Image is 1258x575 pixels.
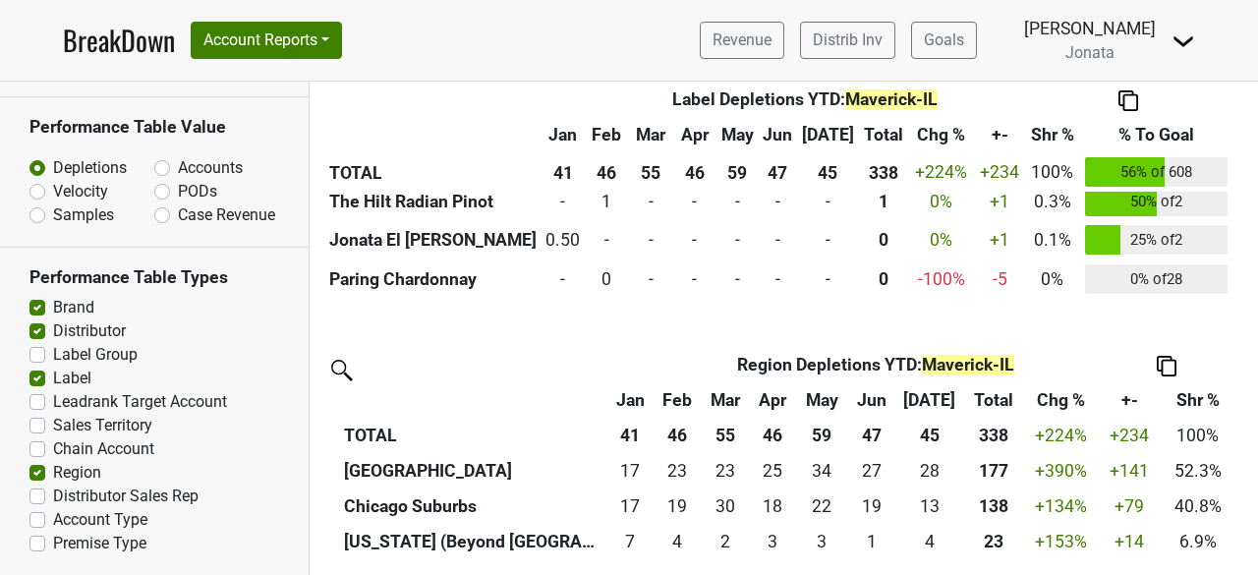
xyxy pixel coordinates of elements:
[585,259,629,299] td: 0
[672,117,716,152] th: Apr: activate to sort column ascending
[654,383,700,419] th: Feb: activate to sort column ascending
[677,227,712,253] div: -
[672,259,716,299] td: 0
[1024,489,1098,525] td: +134 %
[700,454,750,489] td: 22.837
[755,529,791,554] div: 3
[700,419,750,454] th: 55
[324,259,542,299] th: Paring Chardonnay
[750,489,795,525] td: 17.749
[763,266,792,292] div: -
[848,525,895,560] td: 1
[963,525,1025,560] th: 23.416
[677,189,712,214] div: -
[848,454,895,489] td: 26.917
[800,493,843,519] div: 22
[864,227,903,253] div: 0
[716,182,759,221] td: 0
[542,221,586,260] td: 0.5
[721,266,754,292] div: -
[853,493,891,519] div: 19
[339,489,607,525] th: Chicago Suburbs
[907,259,975,299] td: -100 %
[859,182,908,221] th: 1.000
[859,221,908,260] th: 0.500
[677,266,712,292] div: -
[53,485,199,508] label: Distributor Sales Rep
[590,266,624,292] div: 0
[629,259,673,299] td: 0
[607,489,654,525] td: 17
[716,221,759,260] td: 0
[853,529,891,554] div: 1
[585,221,629,260] td: 0
[1103,458,1156,484] div: +141
[324,182,542,221] th: The Hilt Radian Pinot
[53,319,126,343] label: Distributor
[759,152,798,192] th: 47
[542,259,586,299] td: 0
[53,508,147,532] label: Account Type
[654,419,700,454] th: 46
[658,529,696,554] div: 4
[324,152,542,192] th: TOTAL
[324,221,542,260] th: Jonata El [PERSON_NAME]
[750,383,795,419] th: Apr: activate to sort column ascending
[654,454,700,489] td: 22.75
[1161,383,1234,419] th: Shr %: activate to sort column ascending
[1024,182,1081,221] td: 0.3%
[755,458,791,484] div: 25
[611,493,649,519] div: 17
[800,22,895,59] a: Distrib Inv
[542,152,586,192] th: 41
[324,348,339,383] th: &nbsp;: activate to sort column ascending
[800,529,843,554] div: 3
[585,182,629,221] td: 1
[907,152,975,192] td: +224 %
[178,203,275,227] label: Case Revenue
[629,182,673,221] td: 0
[963,489,1025,525] th: 138.072
[980,266,1019,292] div: -5
[700,525,750,560] td: 2
[721,189,754,214] div: -
[542,182,586,221] td: 0
[864,266,903,292] div: 0
[1035,426,1087,445] span: +224%
[53,343,138,367] label: Label Group
[53,156,127,180] label: Depletions
[1161,525,1234,560] td: 6.9%
[178,156,243,180] label: Accounts
[191,22,342,59] button: Account Reports
[795,383,848,419] th: May: activate to sort column ascending
[545,189,580,214] div: -
[859,152,908,192] th: 338
[845,89,938,109] span: Maverick-IL
[339,419,607,454] th: TOTAL
[716,259,759,299] td: 0
[629,117,673,152] th: Mar: activate to sort column ascending
[700,22,784,59] a: Revenue
[750,419,795,454] th: 46
[590,189,624,214] div: 1
[980,227,1019,253] div: +1
[1024,259,1081,299] td: 0%
[802,189,854,214] div: -
[53,437,154,461] label: Chain Account
[700,383,750,419] th: Mar: activate to sort column ascending
[895,419,962,454] th: 45
[750,525,795,560] td: 3.333
[1024,454,1098,489] td: +390 %
[1081,117,1232,152] th: % To Goal: activate to sort column ascending
[63,20,175,61] a: BreakDown
[797,152,859,192] th: 45
[963,419,1025,454] th: 338
[895,525,962,560] td: 3.5
[705,529,745,554] div: 2
[1161,489,1234,525] td: 40.8%
[339,454,607,489] th: [GEOGRAPHIC_DATA]
[672,182,716,221] td: 0
[611,529,649,554] div: 7
[585,152,629,192] th: 46
[324,117,542,152] th: &nbsp;: activate to sort column ascending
